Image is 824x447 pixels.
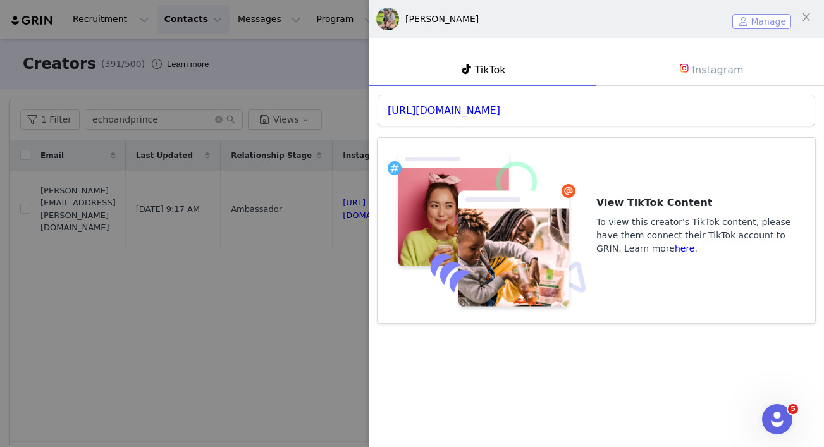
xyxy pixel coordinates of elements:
a: Instagram [596,53,824,86]
a: [URL][DOMAIN_NAME] [388,104,500,116]
h4: To view this creator's TikTok content, please have them connect their TikTok account to GRIN. Lea... [596,216,805,255]
h3: View TikTok Content [596,195,805,211]
a: here [675,243,695,254]
iframe: Intercom live chat [762,404,792,434]
div: [PERSON_NAME] [405,13,479,26]
img: Mackenzie Soles [376,8,399,30]
span: 5 [788,404,798,414]
i: icon: close [801,12,811,22]
img: instagram.svg [679,63,689,73]
img: missingcontent.png [388,148,596,313]
a: TikTok [369,54,596,86]
button: Manage [732,14,791,29]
